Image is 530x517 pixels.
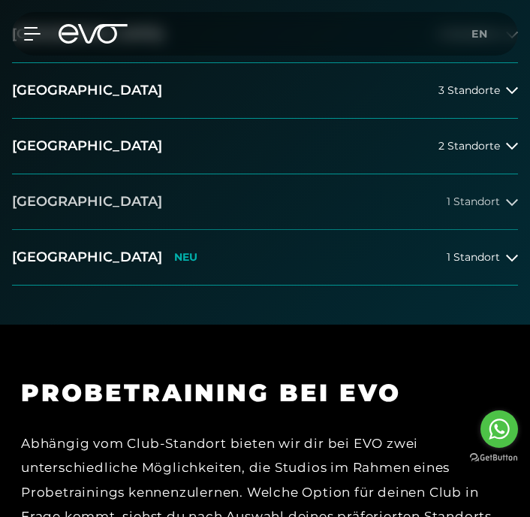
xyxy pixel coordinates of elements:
a: en [471,26,497,43]
span: 1 Standort [447,252,500,263]
p: NEU [174,251,197,264]
h2: [GEOGRAPHIC_DATA] [12,192,162,211]
h2: [GEOGRAPHIC_DATA] [12,248,162,267]
a: Go to GetButton.io website [470,453,518,461]
a: Go to whatsapp [480,410,518,448]
span: 2 Standorte [438,141,500,152]
button: [GEOGRAPHIC_DATA]2 Standorte [12,119,518,174]
span: en [471,27,488,41]
button: [GEOGRAPHIC_DATA]3 Standorte [12,63,518,119]
span: 1 Standort [447,196,500,207]
button: [GEOGRAPHIC_DATA]1 Standort [12,174,518,230]
span: 3 Standorte [438,85,500,96]
h1: PROBETRAINING BEI EVO [21,377,509,409]
button: [GEOGRAPHIC_DATA]NEU1 Standort [12,230,518,286]
h2: [GEOGRAPHIC_DATA] [12,137,162,156]
h2: [GEOGRAPHIC_DATA] [12,81,162,100]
